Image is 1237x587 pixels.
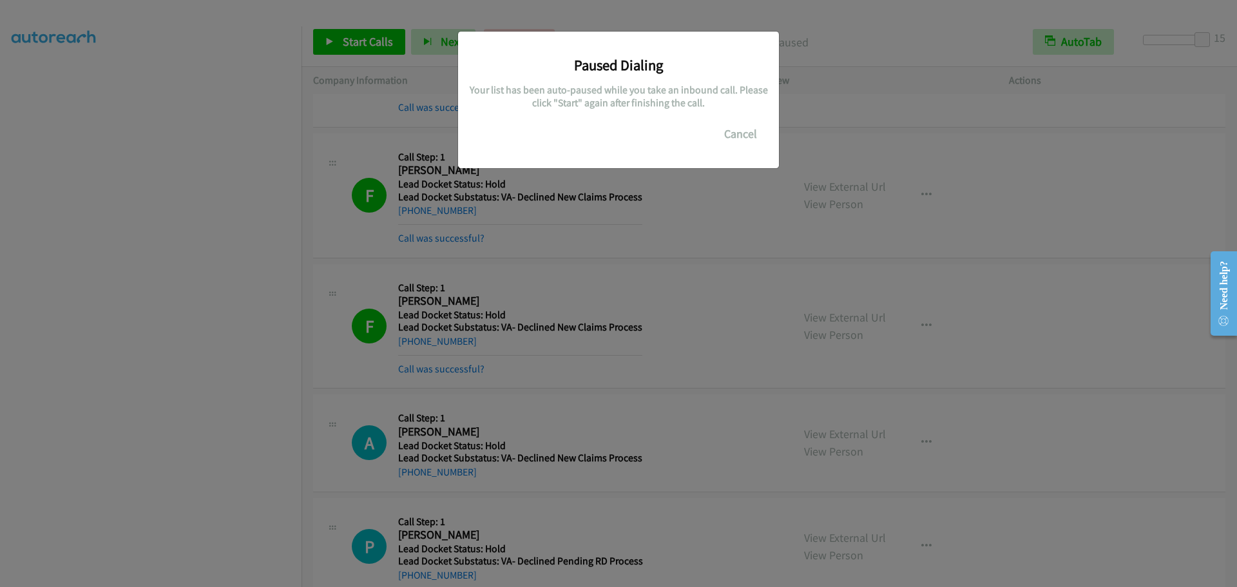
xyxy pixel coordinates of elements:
[468,56,769,74] h3: Paused Dialing
[468,84,769,109] h5: Your list has been auto-paused while you take an inbound call. Please click "Start" again after f...
[1200,242,1237,345] iframe: Resource Center
[712,121,769,147] button: Cancel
